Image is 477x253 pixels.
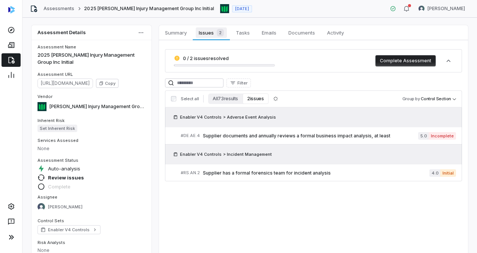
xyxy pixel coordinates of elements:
[37,247,49,253] span: None
[48,174,84,181] span: Review issues
[243,93,268,104] button: 2 issues
[162,28,190,38] span: Summary
[402,96,420,101] span: Group by
[203,133,418,139] span: Supplier documents and annually reviews a formal business impact analysis, at least
[96,79,118,88] button: Copy
[181,127,456,144] a: #DE.AE.4Supplier documents and annually reviews a formal business impact analysis, at least5.0Inc...
[48,183,70,190] span: Complete
[375,55,436,66] button: Complete Assessment
[37,30,86,35] span: Assessment Details
[217,29,224,36] span: 2
[37,225,100,234] a: Enabler V4 Controls
[237,80,247,86] span: Filter
[196,27,226,38] span: Issues
[203,170,429,176] span: Supplier has a formal forensics team for incident analysis
[418,132,429,140] span: 5.0
[429,132,456,140] span: Incomplete
[37,146,49,151] span: None
[183,56,229,61] span: 0 / 2 issues resolved
[427,6,465,12] span: [PERSON_NAME]
[49,104,145,110] span: [PERSON_NAME] Injury Management Group Inc
[35,99,148,114] button: https://windhamworks.com/[PERSON_NAME] Injury Management Group Inc
[37,118,64,123] span: Inherent Risk
[233,28,253,38] span: Tasks
[171,96,176,101] input: Select all
[37,194,57,200] span: Assignee
[429,169,440,177] span: 4.0
[235,6,249,12] span: [DATE]
[181,133,200,139] span: # DE.AE.4
[48,227,90,233] span: Enabler V4 Controls
[418,6,424,12] img: REKHA KOTHANDARAMAN avatar
[43,6,74,12] a: Assessments
[37,51,145,66] p: 2025 [PERSON_NAME] Injury Management Group Inc Initial
[440,169,456,177] span: Initial
[181,96,199,102] span: Select all
[414,3,469,14] button: REKHA KOTHANDARAMAN avatar[PERSON_NAME]
[226,78,251,87] button: Filter
[37,138,78,143] span: Services Assessed
[285,28,318,38] span: Documents
[37,240,65,245] span: Risk Analysts
[37,158,78,163] span: Assessment Status
[208,93,243,104] button: All 73 results
[181,164,456,181] a: #RS.AN.2Supplier has a formal forensics team for incident analysis4.0Initial
[37,94,52,99] span: Vendor
[48,165,80,172] span: Auto-analysis
[259,28,279,38] span: Emails
[37,72,73,77] span: Assessment URL
[37,125,77,132] span: Set Inherent Risk
[180,151,272,157] span: Enabler V4 Controls > Incident Management
[37,218,64,223] span: Control Sets
[180,114,276,120] span: Enabler V4 Controls > Adverse Event Analysis
[37,44,76,50] span: Assessment Name
[8,6,15,14] img: svg%3e
[84,6,214,12] span: 2025 [PERSON_NAME] Injury Management Group Inc Initial
[324,28,347,38] span: Activity
[181,170,200,176] span: # RS.AN.2
[37,78,93,88] span: https://dashboard.coverbase.app/assessments/cbqsrw_831e2df2e67c45fdba33e5c67b39ca5f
